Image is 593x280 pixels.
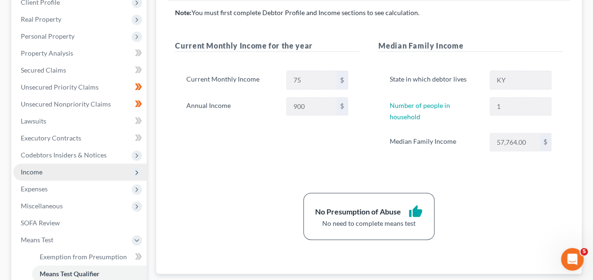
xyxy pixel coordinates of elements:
[182,71,282,90] label: Current Monthly Income
[336,71,348,89] div: $
[336,98,348,115] div: $
[378,40,563,52] h5: Median Family Income
[13,45,147,62] a: Property Analysis
[21,15,61,23] span: Real Property
[287,71,336,89] input: 0.00
[21,32,75,40] span: Personal Property
[490,133,540,151] input: 0.00
[13,130,147,147] a: Executory Contracts
[490,71,551,89] input: State
[21,219,60,227] span: SOFA Review
[175,8,563,17] p: You must first complete Debtor Profile and Income sections to see calculation.
[21,134,81,142] span: Executory Contracts
[21,100,111,108] span: Unsecured Nonpriority Claims
[385,133,485,152] label: Median Family Income
[13,79,147,96] a: Unsecured Priority Claims
[385,71,485,90] label: State in which debtor lives
[21,49,73,57] span: Property Analysis
[287,98,336,115] input: 0.00
[390,101,450,121] a: Number of people in household
[315,219,423,228] div: No need to complete means test
[182,97,282,116] label: Annual Income
[175,8,192,16] strong: Note:
[21,168,42,176] span: Income
[32,248,147,265] a: Exemption from Presumption
[21,236,53,244] span: Means Test
[21,185,48,193] span: Expenses
[561,248,584,271] iframe: Intercom live chat
[21,83,99,91] span: Unsecured Priority Claims
[580,248,588,255] span: 5
[540,133,551,151] div: $
[490,98,551,115] input: --
[315,206,401,217] div: No Presumption of Abuse
[409,205,423,219] i: thumb_up
[40,270,100,278] span: Means Test Qualifier
[13,62,147,79] a: Secured Claims
[21,151,107,159] span: Codebtors Insiders & Notices
[175,40,359,52] h5: Current Monthly Income for the year
[21,66,66,74] span: Secured Claims
[40,253,127,261] span: Exemption from Presumption
[13,214,147,231] a: SOFA Review
[21,117,46,125] span: Lawsuits
[13,96,147,113] a: Unsecured Nonpriority Claims
[13,113,147,130] a: Lawsuits
[21,202,63,210] span: Miscellaneous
